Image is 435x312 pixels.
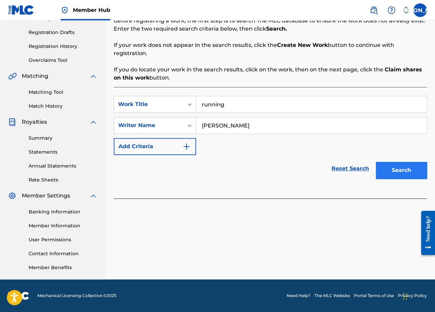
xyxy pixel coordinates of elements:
button: Search [376,162,427,179]
a: Member Benefits [29,264,97,271]
a: Matching Tool [29,89,97,96]
img: search [370,6,378,14]
img: Matching [8,72,17,80]
a: User Permissions [29,236,97,243]
img: expand [89,192,97,200]
img: Top Rightsholder [61,6,69,14]
button: Add Criteria [114,138,196,155]
a: Rate Sheets [29,176,97,184]
a: Match History [29,103,97,110]
span: Matching [22,72,48,80]
p: If your work does not appear in the search results, click the button to continue with registration. [114,41,427,57]
a: Reset Search [328,161,372,176]
p: If you do locate your work in the search results, click on the work, then on the next page, click... [114,66,427,82]
a: Portal Terms of Use [354,293,394,299]
span: Member Settings [22,192,70,200]
div: Help [385,3,398,17]
a: Need Help? [287,293,310,299]
span: Member Hub [73,6,110,14]
a: Contact Information [29,250,97,257]
img: expand [89,118,97,126]
iframe: Chat Widget [401,279,435,312]
form: Search Form [114,96,427,182]
img: help [387,6,396,14]
img: Member Settings [8,192,16,200]
a: Annual Statements [29,162,97,170]
a: Member Information [29,222,97,229]
img: MLC Logo [8,5,34,15]
p: Before registering a work, the first step is to search The MLC database to ensure the work does n... [114,17,427,25]
div: Drag [403,286,407,307]
a: The MLC Website [315,293,350,299]
img: Royalties [8,118,16,126]
a: Registration Drafts [29,29,97,36]
a: Banking Information [29,208,97,215]
a: Overclaims Tool [29,57,97,64]
iframe: Resource Center [416,206,435,260]
img: 9d2ae6d4665cec9f34b9.svg [182,142,191,151]
div: Writer Name [118,121,179,129]
div: User Menu [413,3,427,17]
strong: Create New Work [277,42,328,48]
a: Summary [29,135,97,142]
img: expand [89,72,97,80]
strong: Search. [266,25,287,32]
img: logo [8,292,29,300]
a: Public Search [367,3,381,17]
a: Statements [29,149,97,156]
div: Work Title [118,100,179,108]
span: Mechanical Licensing Collective © 2025 [37,293,116,299]
a: Registration History [29,43,97,50]
p: Enter the two required search criteria below, then click [114,25,427,33]
span: Royalties [22,118,47,126]
a: Privacy Policy [398,293,427,299]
